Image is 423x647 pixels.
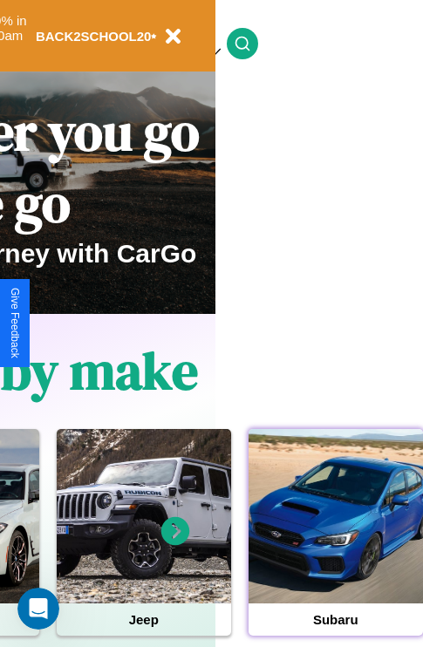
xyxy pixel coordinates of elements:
iframe: Intercom live chat [17,588,59,630]
h4: Jeep [57,603,231,636]
div: Give Feedback [9,288,21,358]
b: BACK2SCHOOL20 [36,29,152,44]
h4: Subaru [249,603,423,636]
